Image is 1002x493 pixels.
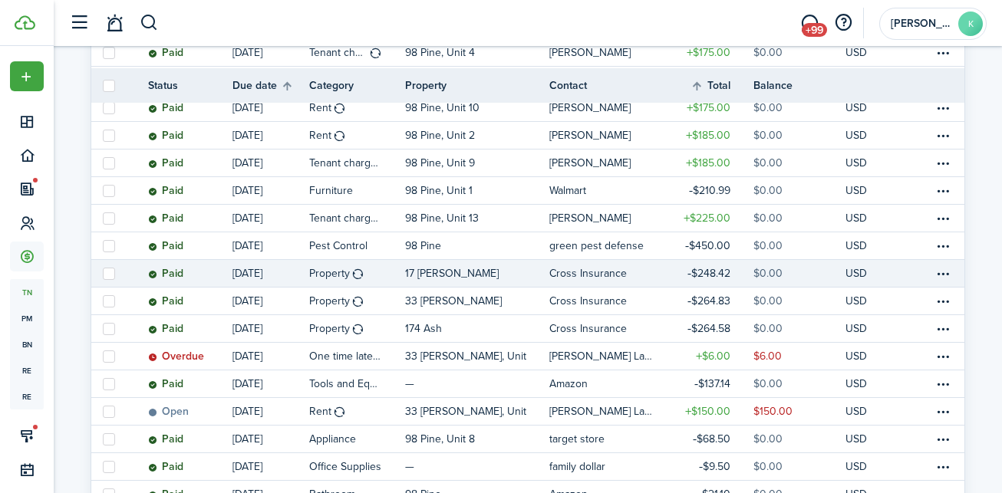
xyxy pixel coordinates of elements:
[405,182,473,199] p: 98 Pine, Unit 1
[15,15,35,30] img: TenantCloud
[10,279,44,305] a: tn
[549,122,661,149] a: [PERSON_NAME]
[753,293,783,309] table-amount-description: $0.00
[661,205,753,232] a: $225.00
[232,376,262,392] p: [DATE]
[405,44,475,61] p: 98 Pine, Unit 4
[405,150,549,176] a: 98 Pine, Unit 9
[148,240,183,252] status: Paid
[845,232,888,259] a: USD
[148,295,183,307] status: Paid
[148,77,232,94] th: Status
[845,150,888,176] a: USD
[309,44,368,61] table-info-title: Tenant charges & fees
[753,155,783,171] table-amount-description: $0.00
[845,238,867,254] p: USD
[232,127,262,143] p: [DATE]
[232,293,262,309] p: [DATE]
[232,182,262,199] p: [DATE]
[232,77,309,95] th: Sort
[10,383,44,409] span: re
[549,288,661,314] a: Cross Insurance
[549,77,661,94] th: Contact
[845,315,888,342] a: USD
[148,350,204,363] status: Overdue
[661,122,753,149] a: $185.00
[753,238,783,254] table-amount-description: $0.00
[148,102,183,114] status: Paid
[148,268,183,280] status: Paid
[549,453,661,480] a: family dollar
[309,398,405,425] a: Rent
[549,268,627,280] table-profile-info-text: Cross Insurance
[148,288,232,314] a: Paid
[10,305,44,331] a: pm
[232,210,262,226] p: [DATE]
[687,44,730,61] table-amount-title: $175.00
[753,44,783,61] table-amount-description: $0.00
[685,403,730,419] table-amount-title: $150.00
[684,210,730,226] table-amount-title: $225.00
[232,320,262,337] p: [DATE]
[753,348,782,364] table-amount-description: $6.00
[148,67,232,94] a: Paid
[661,288,753,314] a: $264.83
[148,453,232,480] a: Paid
[232,100,262,116] p: [DATE]
[689,182,730,199] table-amount-title: $210.99
[309,453,405,480] a: Office Supplies
[405,77,549,94] th: Property
[549,39,661,66] a: [PERSON_NAME]
[549,177,661,204] a: Walmart
[830,10,856,36] button: Open resource center
[232,177,309,204] a: [DATE]
[309,320,350,337] table-info-title: Property
[661,398,753,425] a: $150.00
[753,426,845,452] a: $0.00
[753,315,845,342] a: $0.00
[845,182,867,199] p: USD
[753,431,783,447] table-amount-description: $0.00
[405,343,549,370] a: 33 [PERSON_NAME], Unit 1E
[549,102,631,114] table-profile-info-text: [PERSON_NAME]
[232,398,309,425] a: [DATE]
[958,12,983,36] avatar-text: K
[309,150,405,176] a: Tenant charges & fees
[699,458,730,475] table-amount-title: $9.50
[691,77,753,95] th: Sort
[148,150,232,176] a: Paid
[148,212,183,225] status: Paid
[753,39,845,66] a: $0.00
[140,10,159,36] button: Search
[309,177,405,204] a: Furniture
[405,376,414,392] p: —
[549,185,586,197] table-profile-info-text: Walmart
[549,157,631,169] table-profile-info-text: [PERSON_NAME]
[309,431,356,447] table-info-title: Appliance
[753,288,845,314] a: $0.00
[405,177,549,204] a: 98 Pine, Unit 1
[687,293,730,309] table-amount-title: $264.83
[845,177,888,204] a: USD
[10,357,44,383] span: re
[148,315,232,342] a: Paid
[232,150,309,176] a: [DATE]
[549,378,588,390] table-profile-info-text: Amazon
[405,67,549,94] a: 98 Pine, Unit 5
[232,238,262,254] p: [DATE]
[549,150,661,176] a: [PERSON_NAME]
[549,315,661,342] a: Cross Insurance
[405,453,549,480] a: —
[549,323,627,335] table-profile-info-text: Cross Insurance
[753,210,783,226] table-amount-description: $0.00
[405,431,475,447] p: 98 Pine, Unit 8
[687,265,730,281] table-amount-title: $248.42
[549,47,631,59] table-profile-info-text: [PERSON_NAME]
[148,39,232,66] a: Paid
[10,331,44,357] span: bn
[148,426,232,452] a: Paid
[405,100,480,116] p: 98 Pine, Unit 10
[661,39,753,66] a: $175.00
[232,343,309,370] a: [DATE]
